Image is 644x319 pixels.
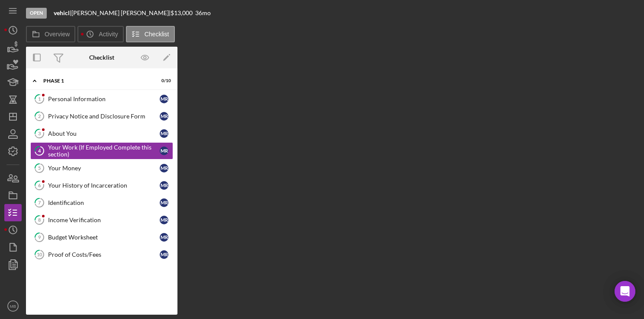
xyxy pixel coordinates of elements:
a: 4Your Work (If Employed Complete this section)MR [30,142,173,159]
label: Overview [45,31,70,38]
div: Privacy Notice and Disclosure Form [48,113,160,120]
tspan: 9 [38,234,41,240]
button: Activity [77,26,123,42]
button: MB [4,297,22,315]
text: MB [10,304,16,309]
div: 0 / 10 [155,78,171,83]
div: M R [160,112,168,121]
a: 3About YouMR [30,125,173,142]
div: Proof of Costs/Fees [48,251,160,258]
a: 1Personal InformationMR [30,90,173,108]
div: About You [48,130,160,137]
div: Your Money [48,165,160,172]
div: M R [160,164,168,172]
a: 8Income VerificationMR [30,211,173,229]
div: Open [26,8,47,19]
button: Checklist [126,26,175,42]
div: Personal Information [48,96,160,102]
label: Activity [99,31,118,38]
tspan: 2 [38,113,41,119]
div: Identification [48,199,160,206]
a: 2Privacy Notice and Disclosure FormMR [30,108,173,125]
tspan: 4 [38,148,41,153]
div: M R [160,95,168,103]
div: M R [160,233,168,242]
div: M R [160,198,168,207]
a: 7IdentificationMR [30,194,173,211]
div: Budget Worksheet [48,234,160,241]
div: | [54,10,71,16]
div: M R [160,250,168,259]
a: 10Proof of Costs/FeesMR [30,246,173,263]
a: 6Your History of IncarcerationMR [30,177,173,194]
div: M R [160,216,168,224]
div: Open Intercom Messenger [615,281,635,302]
div: Your History of Incarceration [48,182,160,189]
div: Your Work (If Employed Complete this section) [48,144,160,158]
div: Checklist [89,54,114,61]
tspan: 3 [38,131,41,136]
label: Checklist [145,31,169,38]
div: [PERSON_NAME] [PERSON_NAME] | [71,10,171,16]
div: 36 mo [195,10,211,16]
span: $13,000 [171,9,193,16]
div: Income Verification [48,217,160,223]
tspan: 6 [38,182,41,188]
div: M R [160,129,168,138]
a: 9Budget WorksheetMR [30,229,173,246]
b: vehicl [54,9,70,16]
tspan: 5 [38,165,41,171]
div: Phase 1 [43,78,149,83]
div: M R [160,181,168,190]
tspan: 8 [38,217,41,223]
a: 5Your MoneyMR [30,159,173,177]
button: Overview [26,26,75,42]
tspan: 10 [37,252,42,257]
tspan: 1 [38,96,41,102]
tspan: 7 [38,200,41,205]
div: M R [160,147,168,155]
